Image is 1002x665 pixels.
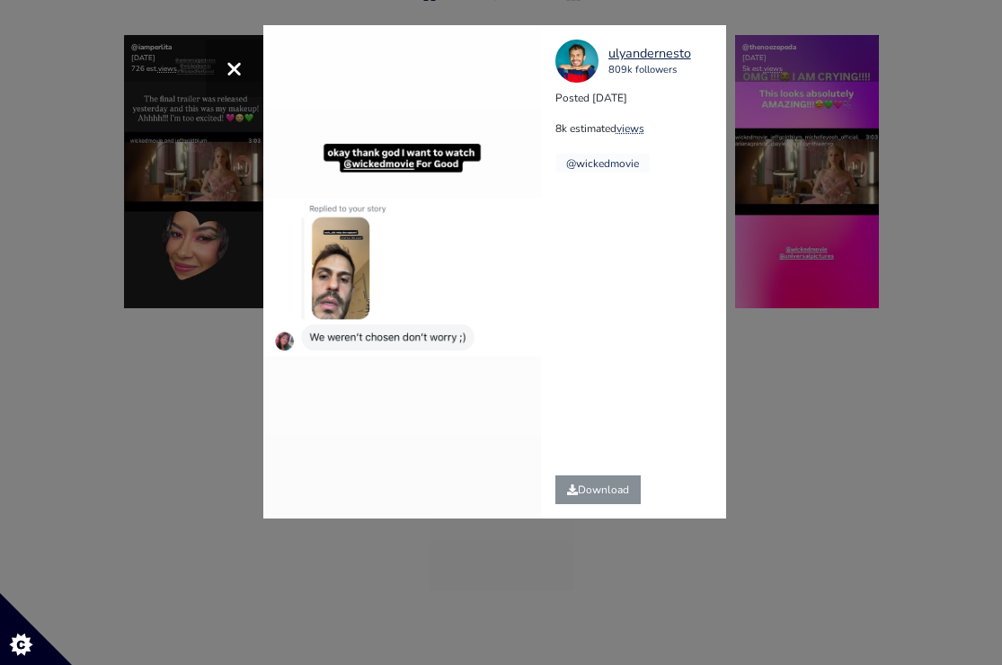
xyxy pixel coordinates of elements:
a: ulyandernesto [608,44,691,64]
a: Download [555,475,641,504]
img: 8560967262.jpg [555,40,599,83]
p: 8k estimated [555,120,725,137]
p: Posted [DATE] [555,90,725,106]
a: views [616,121,644,136]
button: Close [206,40,263,97]
span: × [226,49,243,87]
div: 809k followers [608,63,691,78]
a: @wickedmovie [566,156,639,171]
